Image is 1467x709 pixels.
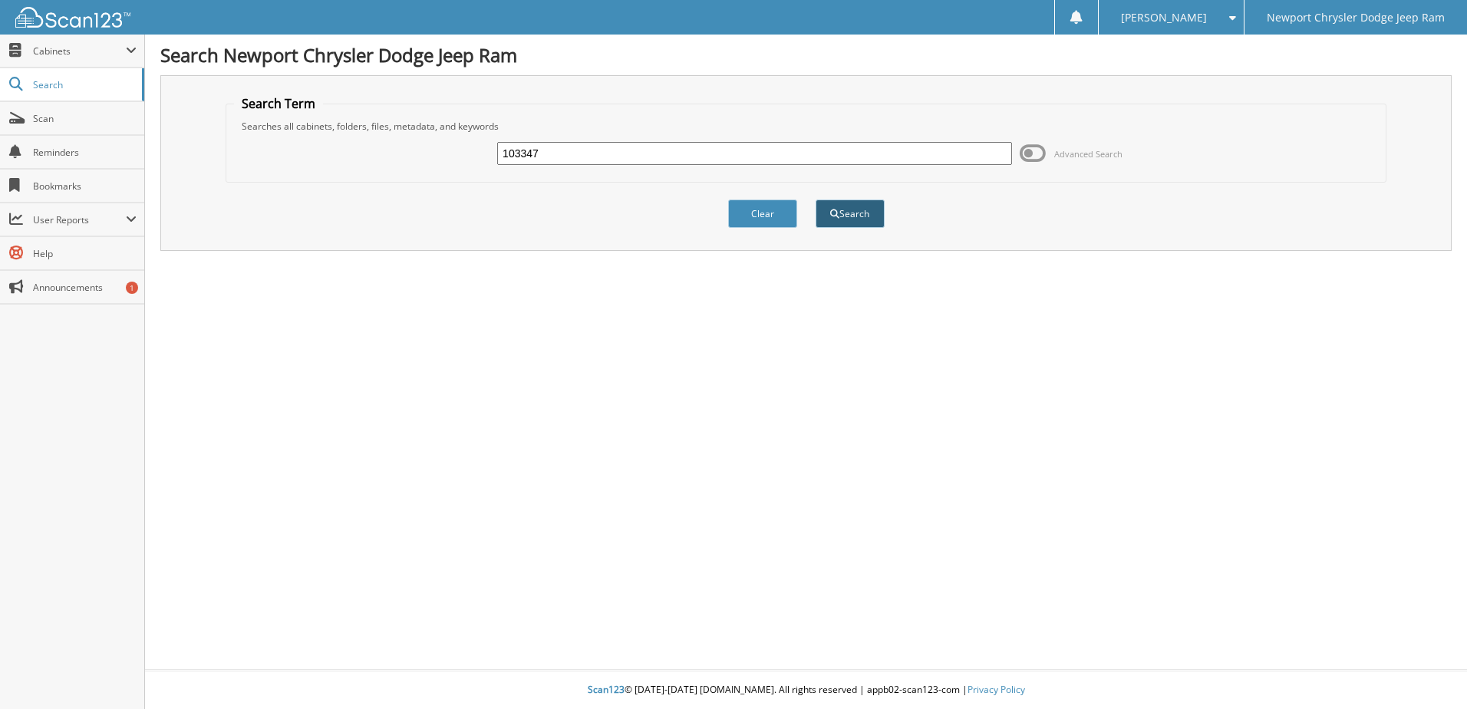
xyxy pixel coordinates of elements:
[816,200,885,228] button: Search
[234,120,1378,133] div: Searches all cabinets, folders, files, metadata, and keywords
[968,683,1025,696] a: Privacy Policy
[160,42,1452,68] h1: Search Newport Chrysler Dodge Jeep Ram
[588,683,625,696] span: Scan123
[33,180,137,193] span: Bookmarks
[33,281,137,294] span: Announcements
[33,78,134,91] span: Search
[1121,13,1207,22] span: [PERSON_NAME]
[33,45,126,58] span: Cabinets
[126,282,138,294] div: 1
[15,7,130,28] img: scan123-logo-white.svg
[1267,13,1445,22] span: Newport Chrysler Dodge Jeep Ram
[33,112,137,125] span: Scan
[33,213,126,226] span: User Reports
[728,200,797,228] button: Clear
[33,146,137,159] span: Reminders
[234,95,323,112] legend: Search Term
[145,671,1467,709] div: © [DATE]-[DATE] [DOMAIN_NAME]. All rights reserved | appb02-scan123-com |
[1054,148,1123,160] span: Advanced Search
[33,247,137,260] span: Help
